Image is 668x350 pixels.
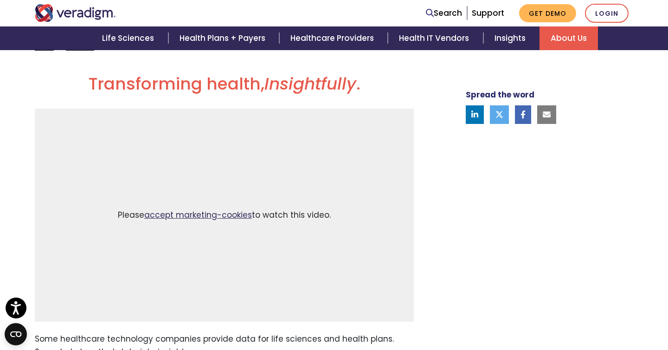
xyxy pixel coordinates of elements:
[5,323,27,345] button: Open CMP widget
[168,26,279,50] a: Health Plans + Payers
[426,7,462,19] a: Search
[483,26,540,50] a: Insights
[35,4,116,22] img: Veradigm logo
[388,26,483,50] a: Health IT Vendors
[466,89,534,100] strong: Spread the word
[585,4,629,23] a: Login
[490,292,657,339] iframe: Drift Chat Widget
[144,209,252,220] a: accept marketing-cookies
[472,7,504,19] a: Support
[264,72,356,96] em: Insightfully
[540,26,598,50] a: About Us
[519,4,576,22] a: Get Demo
[279,26,388,50] a: Healthcare Providers
[35,74,414,101] h2: Transforming health, .
[118,209,331,221] span: Please to watch this video.
[91,26,168,50] a: Life Sciences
